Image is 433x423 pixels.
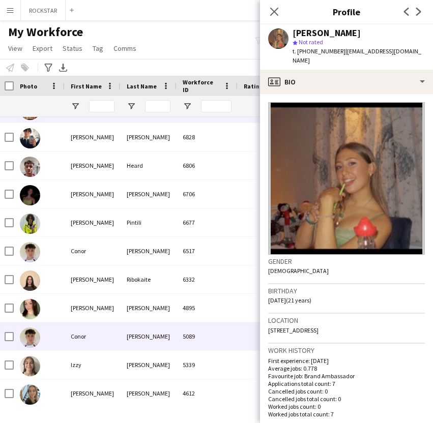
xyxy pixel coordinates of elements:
[65,152,121,179] div: [PERSON_NAME]
[121,180,177,208] div: [PERSON_NAME]
[201,100,232,112] input: Workforce ID Filter Input
[8,44,22,53] span: View
[20,242,40,262] img: Conor Doyle
[268,410,425,418] p: Worked jobs total count: 7
[183,102,192,111] button: Open Filter Menu
[63,44,82,53] span: Status
[20,299,40,319] img: Bethany Carter
[268,395,425,403] p: Cancelled jobs total count: 0
[268,286,425,295] h3: Birthday
[21,1,66,20] button: ROCKSTAR
[145,100,170,112] input: Last Name Filter Input
[299,38,323,46] span: Not rated
[293,47,345,55] span: t. [PHONE_NUMBER]
[57,62,69,74] app-action-btn: Export XLSX
[260,70,433,94] div: Bio
[20,327,40,348] img: Conor Doyle
[121,152,177,179] div: Heard
[177,123,238,151] div: 6828
[268,387,425,395] p: Cancelled jobs count: 0
[20,157,40,177] img: William Heard
[121,322,177,350] div: [PERSON_NAME]
[59,42,86,55] a: Status
[268,102,425,255] img: Crew avatar or photo
[65,294,121,322] div: [PERSON_NAME]
[20,384,40,405] img: Alice Evans
[121,351,177,379] div: [PERSON_NAME]
[121,379,177,407] div: [PERSON_NAME]
[177,208,238,236] div: 6677
[20,128,40,148] img: Henry Clarke
[93,44,103,53] span: Tag
[8,24,83,40] span: My Workforce
[65,180,121,208] div: [PERSON_NAME]
[109,42,140,55] a: Comms
[268,380,425,387] p: Applications total count: 7
[268,365,425,372] p: Average jobs: 0.778
[42,62,54,74] app-action-btn: Advanced filters
[183,78,219,94] span: Workforce ID
[20,82,37,90] span: Photo
[28,42,56,55] a: Export
[293,28,361,38] div: [PERSON_NAME]
[177,152,238,179] div: 6806
[65,123,121,151] div: [PERSON_NAME]
[65,322,121,350] div: Conor
[65,208,121,236] div: [PERSON_NAME]
[33,44,52,53] span: Export
[20,356,40,376] img: Izzy Baldwin
[121,294,177,322] div: [PERSON_NAME]
[244,82,263,90] span: Rating
[65,265,121,293] div: [PERSON_NAME]
[268,316,425,325] h3: Location
[4,42,26,55] a: View
[293,47,421,64] span: | [EMAIL_ADDRESS][DOMAIN_NAME]
[127,102,136,111] button: Open Filter Menu
[268,357,425,365] p: First experience: [DATE]
[89,100,114,112] input: First Name Filter Input
[177,237,238,265] div: 6517
[268,326,319,334] span: [STREET_ADDRESS]
[20,270,40,291] img: Evelina Ribokaite
[177,379,238,407] div: 4612
[20,185,40,205] img: Shristi Shrestha
[177,351,238,379] div: 5339
[20,214,40,234] img: Robert Pintili
[268,346,425,355] h3: Work history
[268,403,425,410] p: Worked jobs count: 0
[65,237,121,265] div: Conor
[268,267,329,275] span: [DEMOGRAPHIC_DATA]
[65,379,121,407] div: [PERSON_NAME]
[121,123,177,151] div: [PERSON_NAME]
[89,42,107,55] a: Tag
[177,294,238,322] div: 4895
[71,102,80,111] button: Open Filter Menu
[113,44,136,53] span: Comms
[65,351,121,379] div: Izzy
[71,82,102,90] span: First Name
[121,208,177,236] div: Pintili
[268,257,425,266] h3: Gender
[177,180,238,208] div: 6706
[127,82,157,90] span: Last Name
[268,372,425,380] p: Favourite job: Brand Ambassador
[121,265,177,293] div: Ribokaite
[121,237,177,265] div: [PERSON_NAME]
[177,265,238,293] div: 6332
[260,5,433,18] h3: Profile
[268,296,311,304] span: [DATE] (21 years)
[177,322,238,350] div: 5089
